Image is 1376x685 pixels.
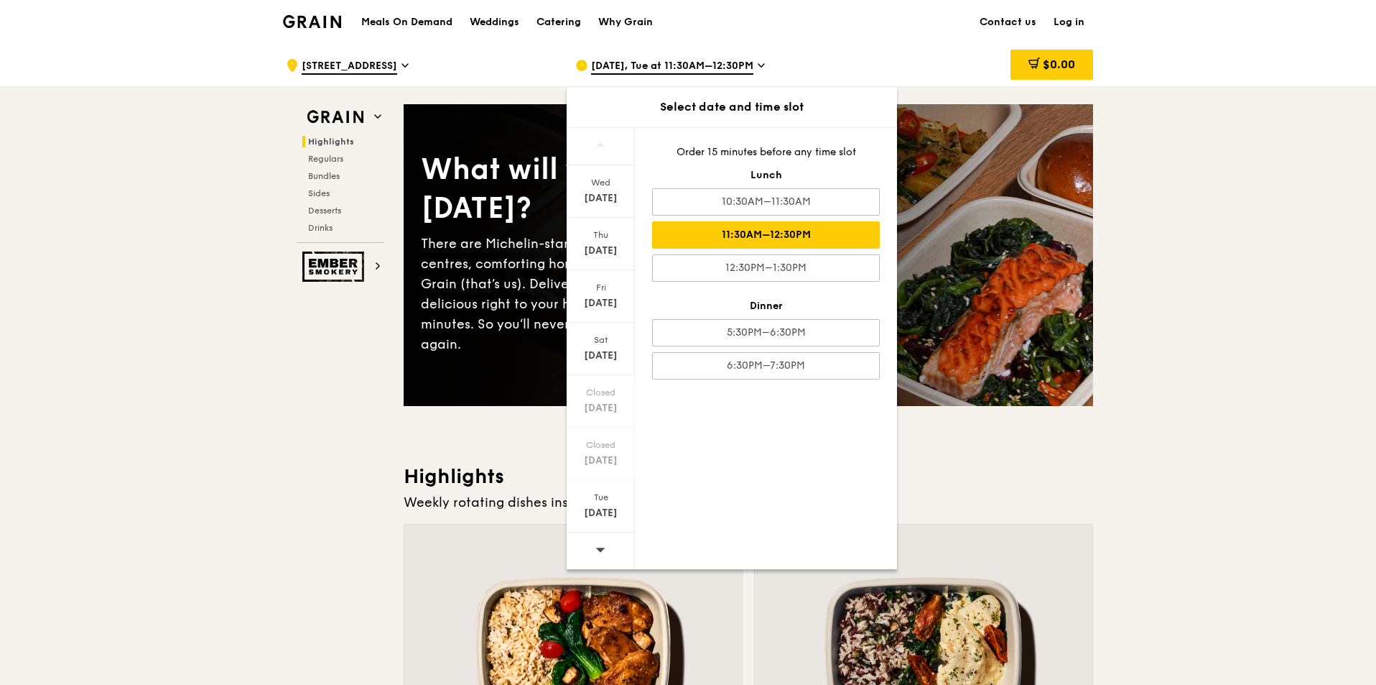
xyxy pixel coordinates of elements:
div: [DATE] [569,296,633,311]
a: Contact us [971,1,1045,44]
div: [DATE] [569,506,633,520]
a: Why Grain [590,1,661,44]
div: Dinner [652,299,880,313]
div: Select date and time slot [567,98,897,116]
span: Highlights [308,137,354,147]
div: Weddings [470,1,519,44]
span: Bundles [308,171,340,181]
div: Tue [569,492,633,503]
div: Catering [536,1,581,44]
a: Catering [528,1,590,44]
div: Closed [569,439,633,451]
div: [DATE] [569,401,633,415]
span: Desserts [308,206,341,216]
div: Weekly rotating dishes inspired by flavours from around the world. [404,492,1093,512]
div: Wed [569,177,633,188]
div: Lunch [652,168,880,183]
span: Drinks [308,223,333,233]
span: [DATE], Tue at 11:30AM–12:30PM [591,59,753,75]
div: What will you eat [DATE]? [421,150,748,228]
div: Order 15 minutes before any time slot [652,145,880,160]
img: Grain [283,15,341,28]
div: Why Grain [598,1,653,44]
span: [STREET_ADDRESS] [302,59,397,75]
span: Regulars [308,154,343,164]
div: [DATE] [569,244,633,258]
div: Thu [569,229,633,241]
h1: Meals On Demand [361,15,452,29]
div: 10:30AM–11:30AM [652,188,880,216]
span: $0.00 [1043,58,1075,71]
img: Grain web logo [302,104,368,130]
div: There are Michelin-star restaurants, hawker centres, comforting home-cooked classics… and Grain (... [421,234,748,354]
div: [DATE] [569,349,633,363]
span: Sides [308,188,330,198]
div: 12:30PM–1:30PM [652,254,880,282]
div: 5:30PM–6:30PM [652,319,880,346]
div: 11:30AM–12:30PM [652,221,880,249]
div: Fri [569,282,633,293]
a: Log in [1045,1,1093,44]
img: Ember Smokery web logo [302,252,368,282]
div: [DATE] [569,191,633,206]
div: Sat [569,334,633,346]
h3: Highlights [404,464,1093,489]
div: Closed [569,387,633,398]
a: Weddings [461,1,528,44]
div: 6:30PM–7:30PM [652,352,880,380]
div: [DATE] [569,454,633,468]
